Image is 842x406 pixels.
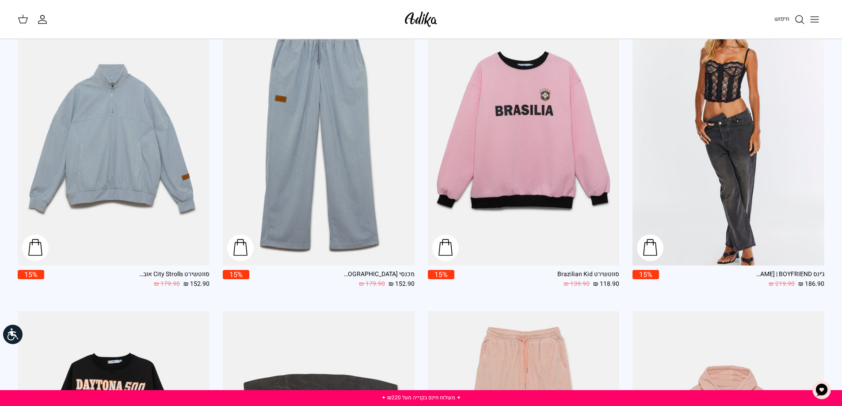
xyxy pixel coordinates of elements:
a: סווטשירט City Strolls אוברסייז 152.90 ₪ 179.90 ₪ [44,270,210,289]
a: 15% [632,270,659,289]
a: ✦ משלוח חינם בקנייה מעל ₪220 ✦ [381,394,461,402]
div: ג׳ינס All Or Nothing [PERSON_NAME] | BOYFRIEND [754,270,824,279]
span: 186.90 ₪ [798,279,824,289]
div: מכנסי [GEOGRAPHIC_DATA] [344,270,415,279]
a: מכנסי [GEOGRAPHIC_DATA] 152.90 ₪ 179.90 ₪ [249,270,415,289]
a: סווטשירט City Strolls אוברסייז [18,10,210,266]
a: סווטשירט Brazilian Kid [428,10,620,266]
a: 15% [428,270,454,289]
img: Adika IL [402,9,440,30]
span: 179.90 ₪ [359,279,385,289]
span: 15% [18,270,44,279]
a: ג׳ינס All Or Nothing קריס-קרוס | BOYFRIEND [632,10,824,266]
a: ג׳ינס All Or Nothing [PERSON_NAME] | BOYFRIEND 186.90 ₪ 219.90 ₪ [659,270,824,289]
span: 15% [223,270,249,279]
a: החשבון שלי [37,14,51,25]
span: 179.90 ₪ [154,279,180,289]
span: 152.90 ₪ [389,279,415,289]
span: חיפוש [774,15,789,23]
div: סווטשירט City Strolls אוברסייז [139,270,210,279]
span: 152.90 ₪ [183,279,210,289]
span: 118.90 ₪ [593,279,619,289]
a: 15% [223,270,249,289]
a: חיפוש [774,14,805,25]
span: 15% [428,270,454,279]
div: סווטשירט Brazilian Kid [549,270,619,279]
a: 15% [18,270,44,289]
button: צ'אט [808,377,835,403]
span: 139.90 ₪ [564,279,590,289]
span: 15% [632,270,659,279]
a: סווטשירט Brazilian Kid 118.90 ₪ 139.90 ₪ [454,270,620,289]
button: Toggle menu [805,10,824,29]
span: 219.90 ₪ [769,279,795,289]
a: מכנסי טרנינג City strolls [223,10,415,266]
